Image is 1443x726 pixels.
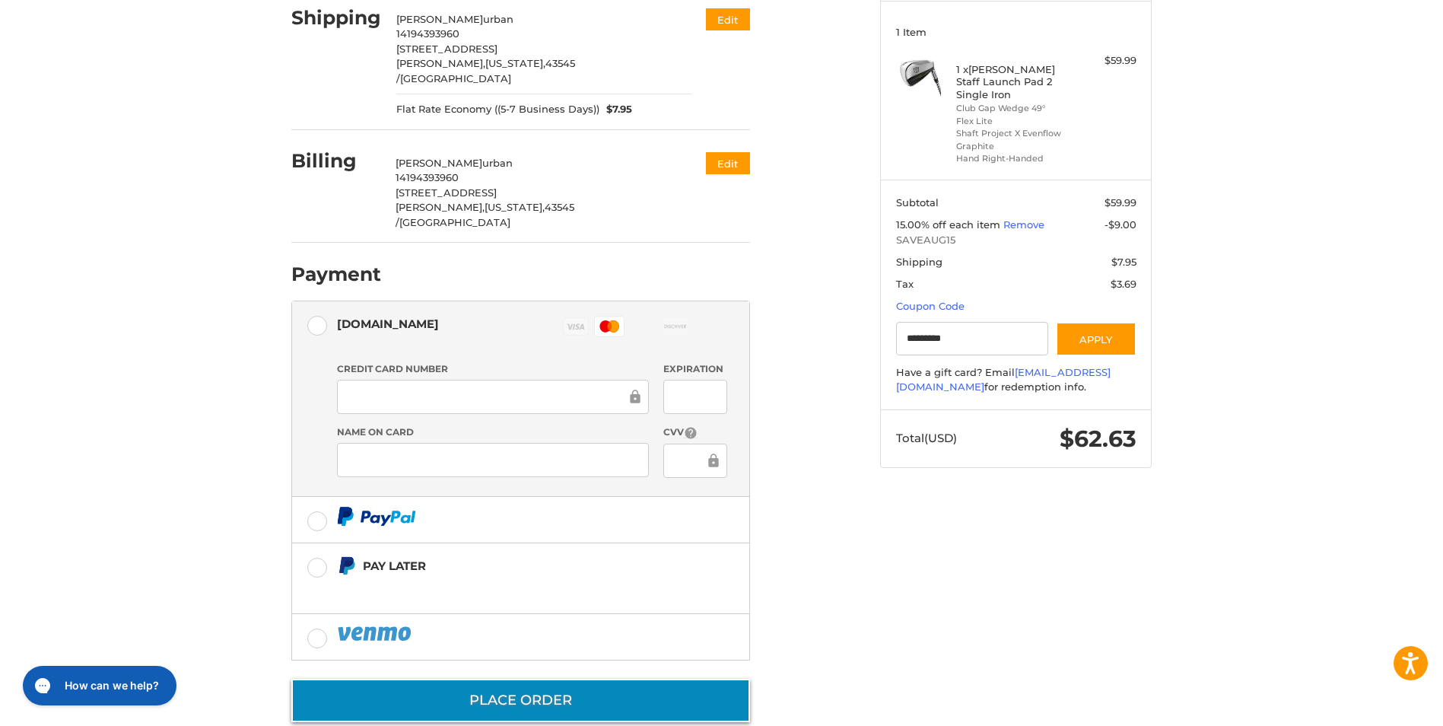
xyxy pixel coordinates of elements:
[337,425,649,439] label: Name on Card
[896,300,965,312] a: Coupon Code
[396,201,485,213] span: [PERSON_NAME],
[396,13,483,25] span: [PERSON_NAME]
[291,679,750,722] button: Place Order
[485,57,545,69] span: [US_STATE],
[396,57,575,84] span: 43545 /
[337,362,649,376] label: Credit Card Number
[896,322,1049,356] input: Gift Certificate or Coupon Code
[896,26,1136,38] h3: 1 Item
[956,115,1073,128] li: Flex Lite
[599,102,633,117] span: $7.95
[896,233,1136,248] span: SAVEAUG15
[1076,53,1136,68] div: $59.99
[363,553,654,578] div: Pay Later
[337,507,416,526] img: PayPal icon
[896,196,939,209] span: Subtotal
[1060,425,1136,453] span: $62.63
[896,278,914,290] span: Tax
[956,152,1073,165] li: Hand Right-Handed
[706,8,750,30] button: Edit
[291,263,381,286] h2: Payment
[396,157,482,169] span: [PERSON_NAME]
[663,362,726,376] label: Expiration
[396,102,599,117] span: Flat Rate Economy ((5-7 Business Days))
[396,171,459,183] span: 14194393960
[896,431,957,445] span: Total (USD)
[483,13,513,25] span: urban
[1056,322,1136,356] button: Apply
[896,365,1136,395] div: Have a gift card? Email for redemption info.
[337,556,356,575] img: Pay Later icon
[1104,218,1136,231] span: -$9.00
[706,152,750,174] button: Edit
[482,157,513,169] span: urban
[291,6,381,30] h2: Shipping
[396,57,485,69] span: [PERSON_NAME],
[396,27,459,40] span: 14194393960
[956,127,1073,152] li: Shaft Project X Evenflow Graphite
[1317,685,1443,726] iframe: Google Customer Reviews
[15,661,181,711] iframe: Gorgias live chat messenger
[396,201,574,228] span: 43545 /
[399,216,510,228] span: [GEOGRAPHIC_DATA]
[337,311,439,336] div: [DOMAIN_NAME]
[956,102,1073,115] li: Club Gap Wedge 49°
[485,201,545,213] span: [US_STATE],
[1003,218,1044,231] a: Remove
[896,218,1003,231] span: 15.00% off each item
[337,624,415,643] img: PayPal icon
[291,149,380,173] h2: Billing
[396,186,497,199] span: [STREET_ADDRESS]
[956,63,1073,100] h4: 1 x [PERSON_NAME] Staff Launch Pad 2 Single Iron
[663,425,726,440] label: CVV
[1111,278,1136,290] span: $3.69
[396,43,497,55] span: [STREET_ADDRESS]
[1111,256,1136,268] span: $7.95
[400,72,511,84] span: [GEOGRAPHIC_DATA]
[896,256,942,268] span: Shipping
[337,581,655,595] iframe: PayPal Message 1
[1104,196,1136,209] span: $59.99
